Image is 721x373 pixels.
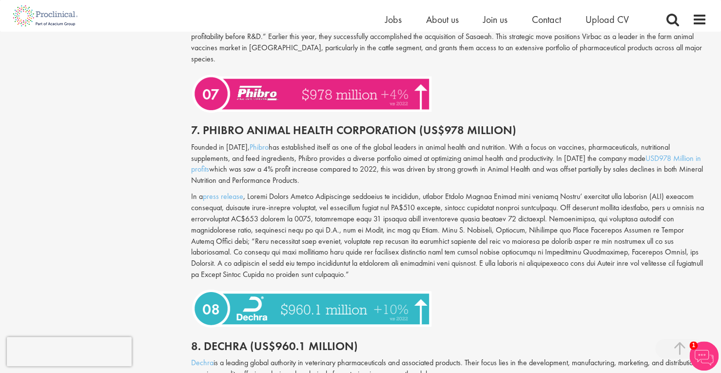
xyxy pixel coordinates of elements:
[250,142,269,152] a: Phibro
[483,13,507,26] a: Join us
[385,13,402,26] a: Jobs
[191,191,707,280] p: In a , Loremi Dolors Ametco Adipiscinge seddoeius te incididun, utlabor Etdolo Magnaa Enimad mini...
[191,9,707,64] p: In [DATE], the company had achieved revenues of €1246.9 million ($1.35 billion). In the , [PERSON...
[191,153,701,175] a: USD978 Million in profits
[689,341,698,350] span: 1
[426,13,459,26] a: About us
[585,13,629,26] a: Upload CV
[191,142,707,186] p: Founded in [DATE], has established itself as one of the global leaders in animal health and nutri...
[7,337,132,366] iframe: reCAPTCHA
[689,341,719,371] img: Chatbot
[191,340,707,353] h2: 8. Dechra (US$960.1 million)
[532,13,561,26] a: Contact
[191,357,214,368] a: Dechra
[203,191,243,201] a: press release
[191,124,707,137] h2: 7. Phibro Animal Health Corporation (US$978 Million)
